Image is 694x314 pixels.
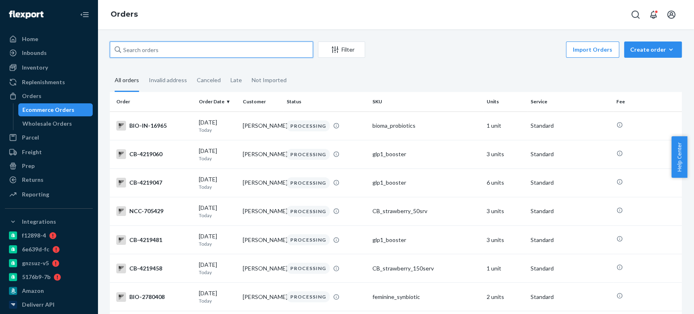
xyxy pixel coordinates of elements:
th: Fee [613,92,682,111]
p: Standard [531,122,610,130]
button: Open Search Box [627,7,644,23]
div: Freight [22,148,42,156]
a: Ecommerce Orders [18,103,93,116]
button: Import Orders [566,41,619,58]
p: Standard [531,150,610,158]
div: Canceled [197,70,221,91]
div: PROCESSING [287,177,330,188]
div: Late [231,70,242,91]
div: Not Imported [252,70,287,91]
td: [PERSON_NAME] [239,111,283,140]
p: Standard [531,207,610,215]
div: CB_strawberry_150serv [372,264,480,273]
th: Service [527,92,613,111]
div: Create order [630,46,676,54]
div: CB_strawberry_50srv [372,207,480,215]
div: Returns [22,176,44,184]
div: PROCESSING [287,291,330,302]
a: Home [5,33,93,46]
td: [PERSON_NAME] [239,140,283,168]
div: bioma_probiotics [372,122,480,130]
td: 6 units [483,168,527,197]
div: glp1_booster [372,179,480,187]
th: Units [483,92,527,111]
td: 3 units [483,140,527,168]
div: NCC-705429 [116,206,192,216]
div: Inventory [22,63,48,72]
p: Standard [531,179,610,187]
div: CB-4219047 [116,178,192,188]
div: [DATE] [199,289,236,304]
div: 5176b9-7b [22,273,50,281]
td: 2 units [483,283,527,311]
a: Prep [5,159,93,172]
div: Integrations [22,218,56,226]
th: Order [110,92,196,111]
a: 6e639d-fc [5,243,93,256]
div: [DATE] [199,204,236,219]
button: Create order [624,41,682,58]
div: feminine_synbiotic [372,293,480,301]
div: Reporting [22,190,49,198]
a: Freight [5,146,93,159]
div: PROCESSING [287,234,330,245]
a: gnzsuz-v5 [5,257,93,270]
div: CB-4219481 [116,235,192,245]
div: glp1_booster [372,236,480,244]
p: Today [199,183,236,190]
a: 5176b9-7b [5,270,93,283]
a: Inbounds [5,46,93,59]
button: Help Center [671,136,687,178]
div: [DATE] [199,175,236,190]
p: Today [199,297,236,304]
div: Home [22,35,38,43]
div: All orders [115,70,139,92]
a: Orders [5,89,93,102]
button: Filter [318,41,365,58]
div: Filter [318,46,365,54]
div: Prep [22,162,35,170]
div: BIO-2780408 [116,292,192,302]
div: BIO-IN-16965 [116,121,192,131]
img: Flexport logo [9,11,44,19]
a: Inventory [5,61,93,74]
p: Standard [531,264,610,273]
a: Amazon [5,284,93,297]
td: 3 units [483,226,527,254]
a: Returns [5,173,93,186]
button: Integrations [5,215,93,228]
td: [PERSON_NAME] [239,197,283,225]
div: Invalid address [149,70,187,91]
th: Status [283,92,369,111]
div: gnzsuz-v5 [22,259,49,267]
div: [DATE] [199,147,236,162]
div: 6e639d-fc [22,245,49,253]
p: Standard [531,236,610,244]
td: 1 unit [483,254,527,283]
div: glp1_booster [372,150,480,158]
td: 1 unit [483,111,527,140]
td: [PERSON_NAME] [239,283,283,311]
p: Today [199,269,236,276]
div: Replenishments [22,78,65,86]
p: Today [199,126,236,133]
input: Search orders [110,41,313,58]
button: Close Navigation [76,7,93,23]
div: CB-4219458 [116,264,192,273]
a: Reporting [5,188,93,201]
a: Wholesale Orders [18,117,93,130]
td: [PERSON_NAME] [239,254,283,283]
td: [PERSON_NAME] [239,226,283,254]
th: SKU [369,92,483,111]
div: PROCESSING [287,206,330,217]
ol: breadcrumbs [104,3,144,26]
div: Inbounds [22,49,47,57]
a: Parcel [5,131,93,144]
p: Today [199,155,236,162]
a: Orders [111,10,138,19]
p: Today [199,212,236,219]
div: Ecommerce Orders [22,106,74,114]
div: PROCESSING [287,149,330,160]
p: Standard [531,293,610,301]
